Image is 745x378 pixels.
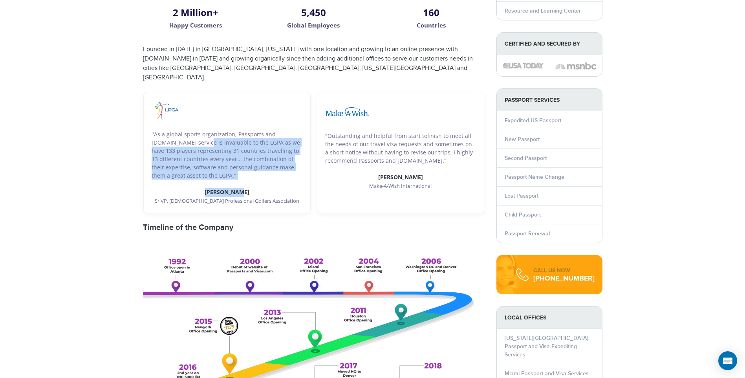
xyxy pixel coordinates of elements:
[505,370,589,377] a: Miami Passport and Visa Services
[152,100,181,122] img: image description
[152,130,302,180] p: "As a global sports organization, Passports and [DOMAIN_NAME] service is invaluable to the LGPA a...
[143,45,485,83] p: Founded in [DATE] in [GEOGRAPHIC_DATA], [US_STATE] with one location and growing to an online pre...
[152,197,302,205] p: Sr VP, [DEMOGRAPHIC_DATA] Professional Golfers Association
[505,174,564,180] a: Passport Name Change
[555,61,596,71] img: image description
[260,21,366,30] p: Global Employees
[505,230,550,237] a: Passport Renewal
[378,10,484,15] h2: 160
[378,173,423,181] strong: [PERSON_NAME]
[505,335,588,358] a: [US_STATE][GEOGRAPHIC_DATA] Passport and Visa Expediting Services
[325,100,370,123] img: image description
[503,63,544,68] img: image description
[533,267,595,275] div: CALL US NOW
[505,155,547,161] a: Second Passport
[497,33,602,55] strong: Certified and Secured by
[533,275,595,283] div: [PHONE_NUMBER]
[325,182,476,190] p: Make-A-Wish International
[260,10,366,15] h2: 5,450
[143,10,249,15] h2: 2 Million+
[718,351,737,370] div: Open Intercom Messenger
[143,223,233,232] strong: Timeline of the Company
[378,21,484,30] p: Countries
[497,306,602,329] strong: LOCAL OFFICES
[325,132,476,165] p: "Outstanding and helpful from start tofinish to meet all the needs of our travel visa requests an...
[143,21,249,30] p: Happy Customers
[505,136,540,143] a: New Passport
[205,188,249,196] strong: [PERSON_NAME]
[497,89,602,111] strong: PASSPORT SERVICES
[505,7,581,14] a: Resource and Learning Center
[505,193,538,199] a: Lost Passport
[505,211,541,218] a: Child Passport
[505,117,561,124] a: Expedited US Passport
